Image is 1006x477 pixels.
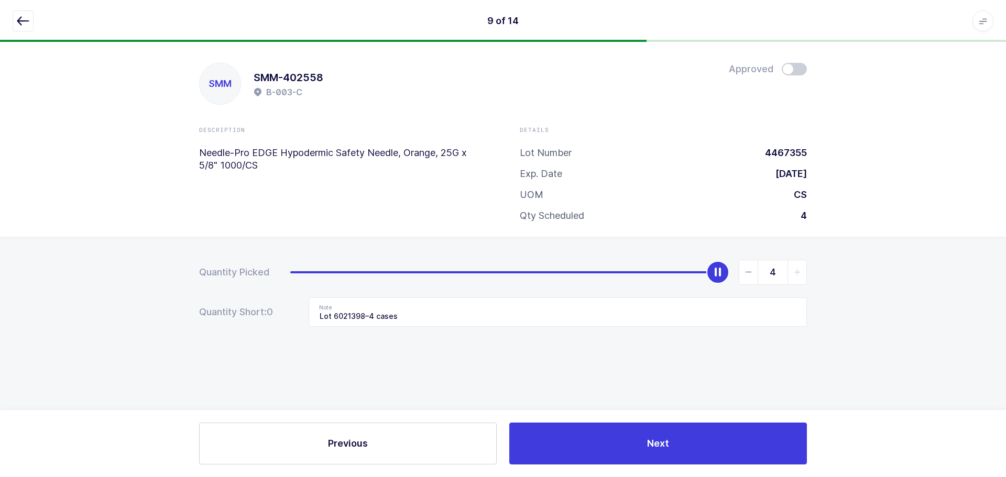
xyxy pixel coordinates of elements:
span: Previous [328,437,368,450]
div: UOM [520,188,543,201]
p: Needle-Pro EDGE Hypodermic Safety Needle, Orange, 25G x 5/8" 1000/CS [199,147,486,172]
span: Next [647,437,669,450]
input: Note [309,297,807,327]
h2: B-003-C [266,86,302,98]
div: [DATE] [767,168,807,180]
span: Approved [729,63,773,75]
h1: SMM-402558 [254,69,323,86]
div: 4 [792,209,807,222]
div: CS [785,188,807,201]
div: 9 of 14 [487,15,519,27]
div: Qty Scheduled [520,209,584,222]
button: Previous [199,423,497,464]
span: 0 [267,306,288,318]
div: Quantity Short: [199,306,288,318]
div: SMM [200,63,240,104]
div: Quantity Picked [199,266,269,279]
div: Details [520,126,807,134]
div: Lot Number [520,147,572,159]
div: Exp. Date [520,168,562,180]
div: slider between 0 and 4 [290,260,807,285]
div: Description [199,126,486,134]
button: Next [509,423,807,464]
div: 4467355 [757,147,807,159]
